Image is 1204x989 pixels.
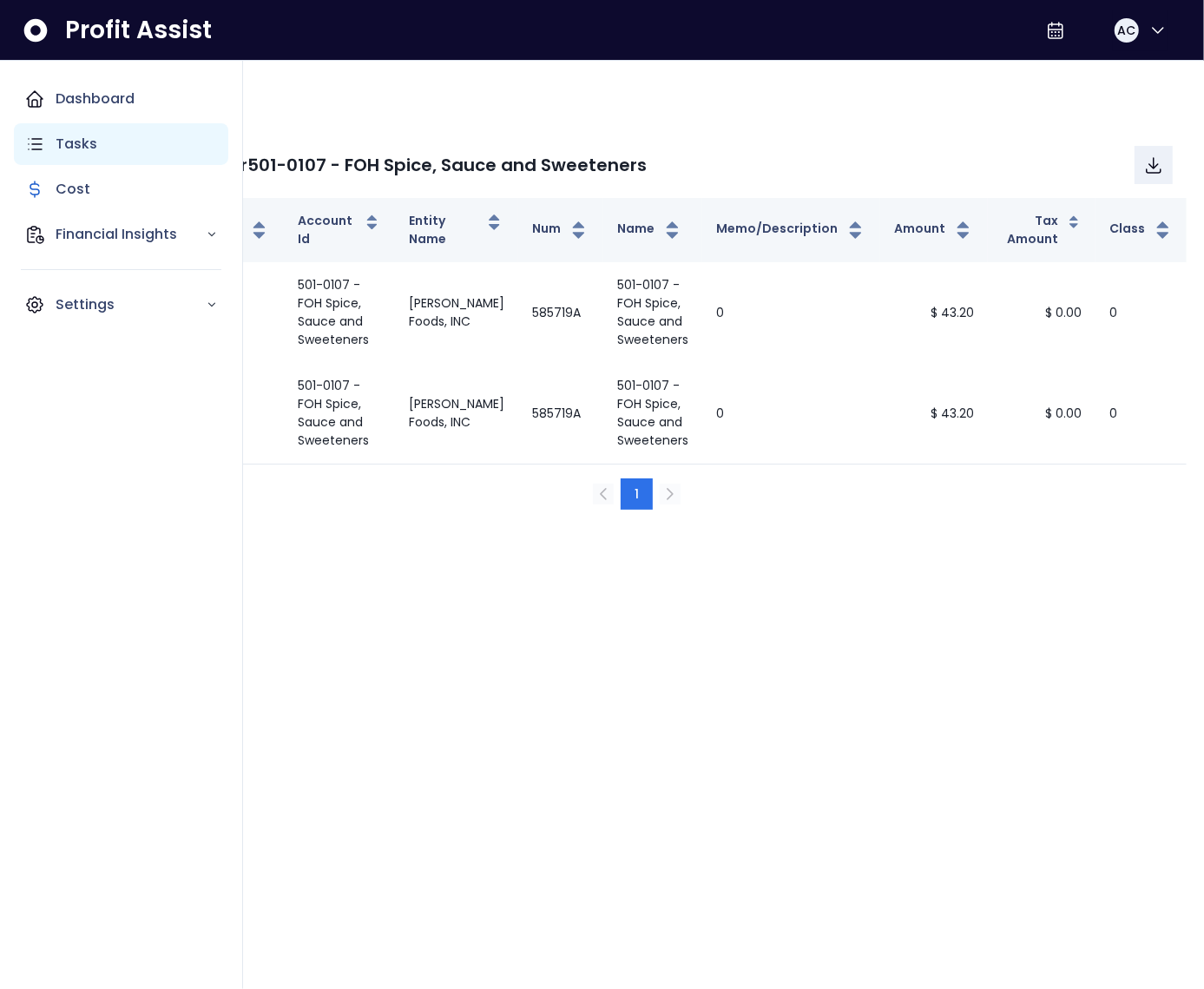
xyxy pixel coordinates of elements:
td: [PERSON_NAME] Foods, INC [395,363,518,464]
td: $ 0.00 [988,262,1095,363]
button: Amount [894,220,974,241]
button: Name [617,220,683,241]
button: 1 [621,478,653,510]
button: Class [1109,220,1174,241]
button: Entity Name [409,212,504,248]
button: Memo/Description [716,220,866,241]
p: Settings [56,294,206,315]
td: 501-0107 - FOH Spice, Sauce and Sweeteners [284,363,395,464]
p: Cost [56,179,90,200]
button: Download [1135,146,1173,184]
button: Tax Amount [1002,212,1082,248]
td: 0 [702,363,880,464]
p: Transactions for 501-0107 - FOH Spice, Sauce and Sweeteners [101,152,647,178]
td: 0 [702,262,880,363]
td: $ 0.00 [988,363,1095,464]
span: 1 [635,485,639,503]
td: 0 [1095,363,1188,464]
span: AC [1117,22,1135,39]
td: 0 [1095,262,1188,363]
button: Account Id [298,212,381,248]
p: Dashboard [56,89,135,109]
p: Financial Insights [56,224,206,245]
td: 585719A [518,262,603,363]
td: 501-0107 - FOH Spice, Sauce and Sweeteners [603,363,702,464]
td: [PERSON_NAME] Foods, INC [395,262,518,363]
p: Tasks [56,134,97,155]
td: 501-0107 - FOH Spice, Sauce and Sweeteners [284,262,395,363]
td: 585719A [518,363,603,464]
td: $ 43.20 [880,262,988,363]
td: 501-0107 - FOH Spice, Sauce and Sweeteners [603,262,702,363]
td: $ 43.20 [880,363,988,464]
button: Num [532,220,589,241]
button: Previous [593,484,614,504]
span: Profit Assist [65,15,212,46]
button: Next [660,484,681,504]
